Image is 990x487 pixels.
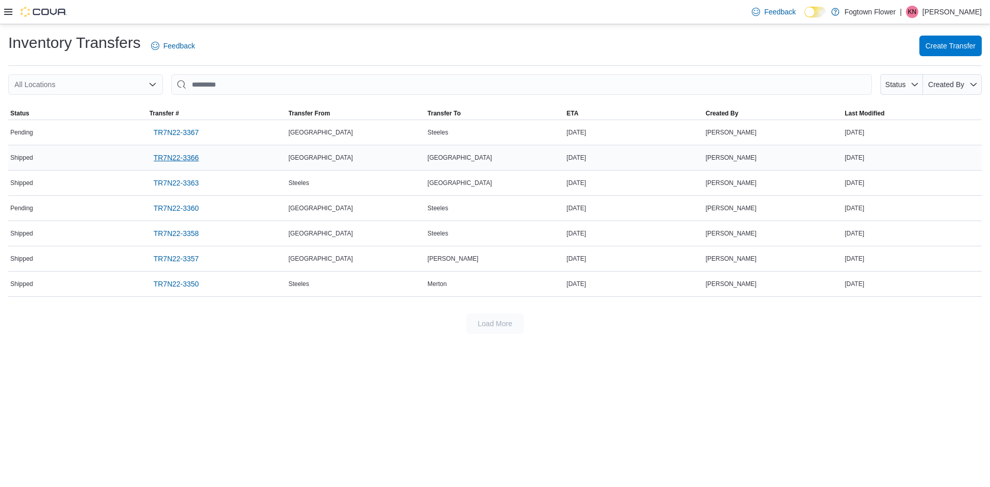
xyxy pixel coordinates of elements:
[565,278,704,290] div: [DATE]
[706,128,757,137] span: [PERSON_NAME]
[565,202,704,214] div: [DATE]
[288,128,353,137] span: [GEOGRAPHIC_DATA]
[567,109,579,117] span: ETA
[10,204,33,212] span: Pending
[150,248,203,269] a: TR7N22-3357
[171,74,872,95] input: This is a search bar. After typing your query, hit enter to filter the results lower in the page.
[706,255,757,263] span: [PERSON_NAME]
[10,128,33,137] span: Pending
[288,255,353,263] span: [GEOGRAPHIC_DATA]
[565,126,704,139] div: [DATE]
[565,152,704,164] div: [DATE]
[565,107,704,120] button: ETA
[154,153,199,163] span: TR7N22-3366
[565,177,704,189] div: [DATE]
[908,6,917,18] span: KN
[427,109,460,117] span: Transfer To
[704,107,843,120] button: Created By
[843,177,982,189] div: [DATE]
[427,179,492,187] span: [GEOGRAPHIC_DATA]
[843,152,982,164] div: [DATE]
[764,7,796,17] span: Feedback
[288,109,330,117] span: Transfer From
[843,202,982,214] div: [DATE]
[154,228,199,239] span: TR7N22-3358
[804,7,826,18] input: Dark Mode
[150,109,179,117] span: Transfer #
[154,127,199,138] span: TR7N22-3367
[843,278,982,290] div: [DATE]
[843,107,982,120] button: Last Modified
[926,41,976,51] span: Create Transfer
[163,41,195,51] span: Feedback
[843,126,982,139] div: [DATE]
[427,229,448,238] span: Steeles
[706,179,757,187] span: [PERSON_NAME]
[154,178,199,188] span: TR7N22-3363
[8,107,147,120] button: Status
[843,253,982,265] div: [DATE]
[288,179,309,187] span: Steeles
[478,318,513,329] span: Load More
[10,179,33,187] span: Shipped
[288,229,353,238] span: [GEOGRAPHIC_DATA]
[900,6,902,18] p: |
[885,80,906,89] span: Status
[845,6,896,18] p: Fogtown Flower
[880,74,923,95] button: Status
[150,198,203,219] a: TR7N22-3360
[565,253,704,265] div: [DATE]
[150,223,203,244] a: TR7N22-3358
[427,280,447,288] span: Merton
[427,255,478,263] span: [PERSON_NAME]
[10,280,33,288] span: Shipped
[565,227,704,240] div: [DATE]
[923,74,982,95] button: Created By
[466,313,524,334] button: Load More
[922,6,982,18] p: [PERSON_NAME]
[845,109,884,117] span: Last Modified
[154,254,199,264] span: TR7N22-3357
[706,109,738,117] span: Created By
[10,154,33,162] span: Shipped
[427,154,492,162] span: [GEOGRAPHIC_DATA]
[288,204,353,212] span: [GEOGRAPHIC_DATA]
[21,7,67,17] img: Cova
[288,154,353,162] span: [GEOGRAPHIC_DATA]
[706,280,757,288] span: [PERSON_NAME]
[150,274,203,294] a: TR7N22-3350
[706,204,757,212] span: [PERSON_NAME]
[928,80,964,89] span: Created By
[748,2,800,22] a: Feedback
[288,280,309,288] span: Steeles
[286,107,425,120] button: Transfer From
[427,204,448,212] span: Steeles
[919,36,982,56] button: Create Transfer
[8,32,141,53] h1: Inventory Transfers
[154,279,199,289] span: TR7N22-3350
[427,128,448,137] span: Steeles
[150,173,203,193] a: TR7N22-3363
[148,80,157,89] button: Open list of options
[154,203,199,213] span: TR7N22-3360
[906,6,918,18] div: Kevon Neiven
[10,109,29,117] span: Status
[706,154,757,162] span: [PERSON_NAME]
[10,255,33,263] span: Shipped
[425,107,565,120] button: Transfer To
[147,107,287,120] button: Transfer #
[10,229,33,238] span: Shipped
[706,229,757,238] span: [PERSON_NAME]
[147,36,199,56] a: Feedback
[150,122,203,143] a: TR7N22-3367
[150,147,203,168] a: TR7N22-3366
[843,227,982,240] div: [DATE]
